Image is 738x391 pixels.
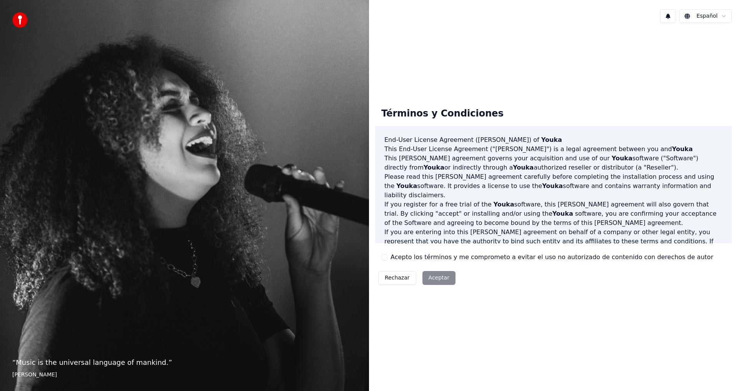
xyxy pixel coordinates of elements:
[384,172,723,200] p: Please read this [PERSON_NAME] agreement carefully before completing the installation process and...
[384,145,723,154] p: This End-User License Agreement ("[PERSON_NAME]") is a legal agreement between you and
[378,271,416,285] button: Rechazar
[494,201,514,208] span: Youka
[541,136,562,143] span: Youka
[12,12,28,28] img: youka
[12,371,357,379] footer: [PERSON_NAME]
[384,228,723,265] p: If you are entering into this [PERSON_NAME] agreement on behalf of a company or other legal entit...
[424,164,444,171] span: Youka
[391,253,713,262] label: Acepto los términos y me comprometo a evitar el uso no autorizado de contenido con derechos de autor
[375,101,510,126] div: Términos y Condiciones
[12,357,357,368] p: “ Music is the universal language of mankind. ”
[513,164,534,171] span: Youka
[542,182,563,190] span: Youka
[552,210,573,217] span: Youka
[612,155,632,162] span: Youka
[384,135,723,145] h3: End-User License Agreement ([PERSON_NAME]) of
[672,145,693,153] span: Youka
[384,154,723,172] p: This [PERSON_NAME] agreement governs your acquisition and use of our software ("Software") direct...
[384,200,723,228] p: If you register for a free trial of the software, this [PERSON_NAME] agreement will also govern t...
[396,182,417,190] span: Youka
